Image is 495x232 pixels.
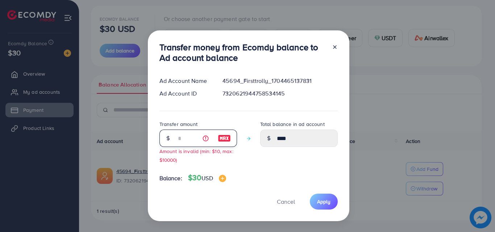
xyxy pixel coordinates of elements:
h4: $30 [188,173,226,182]
div: 7320621944758534145 [217,89,343,98]
span: Apply [317,198,330,205]
span: Balance: [159,174,182,182]
label: Total balance in ad account [260,121,325,128]
div: Ad Account Name [154,77,217,85]
span: USD [201,174,213,182]
div: Ad Account ID [154,89,217,98]
h3: Transfer money from Ecomdy balance to Ad account balance [159,42,326,63]
img: image [218,134,231,143]
img: image [219,175,226,182]
span: Cancel [277,198,295,206]
div: 45694_Firsttrolly_1704465137831 [217,77,343,85]
button: Cancel [268,194,304,209]
button: Apply [310,194,338,209]
label: Transfer amount [159,121,197,128]
small: Amount is invalid (min: $10, max: $10000) [159,148,233,163]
